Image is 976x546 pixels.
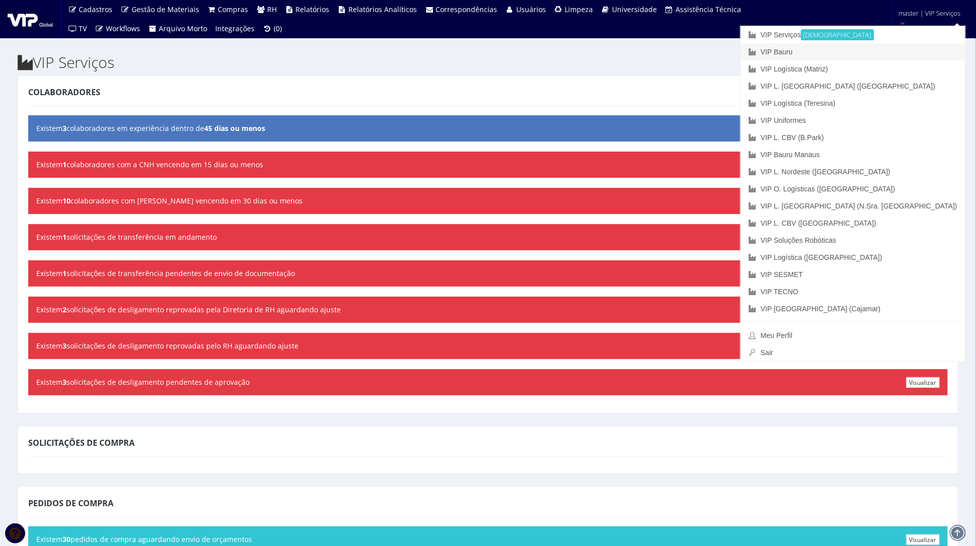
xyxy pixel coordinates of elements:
h2: VIP Serviços [18,54,958,71]
div: Existem solicitações de transferência em andamento [28,224,948,250]
a: Meu Perfil [741,327,965,344]
b: 3 [63,377,67,387]
div: Existem colaboradores com [PERSON_NAME] vencendo em 30 dias ou menos [28,188,948,214]
span: Relatórios Analíticos [348,5,417,14]
span: Colaboradores [28,87,100,98]
span: master | VIP Serviços [898,8,960,18]
div: Existem solicitações de transferência pendentes de envio de documentação [28,260,948,287]
b: 3 [63,341,67,351]
b: 3 [63,123,67,133]
div: Existem colaboradores com a CNH vencendo em 15 dias ou menos [28,152,948,178]
a: VIP [GEOGRAPHIC_DATA] (Cajamar) [741,300,965,317]
div: Existem solicitações de desligamento reprovadas pelo RH aguardando ajuste [28,333,948,359]
a: Visualizar [906,377,940,388]
a: VIP L. CBV (B.Park) [741,129,965,146]
span: Workflows [106,24,140,33]
span: Limpeza [565,5,593,14]
a: VIP Soluções Robóticas [741,232,965,249]
span: Cadastros [79,5,113,14]
span: Universidade [612,5,657,14]
small: [DEMOGRAPHIC_DATA] [801,29,874,40]
b: 1 [63,268,67,278]
a: Visualizar [906,534,940,545]
div: Existem solicitações de desligamento reprovadas pela Diretoria de RH aguardando ajuste [28,297,948,323]
a: (0) [259,19,286,38]
a: VIP O. Logísticas ([GEOGRAPHIC_DATA]) [741,180,965,197]
span: RH [267,5,277,14]
a: TV [64,19,91,38]
a: VIP L. CBV ([GEOGRAPHIC_DATA]) [741,215,965,232]
span: Integrações [216,24,255,33]
a: VIP SESMET [741,266,965,283]
a: Sair [741,344,965,361]
b: 45 dias ou menos [204,123,265,133]
span: Correspondências [436,5,498,14]
span: Pedidos de Compra [28,498,113,509]
img: logo [8,12,53,27]
a: Integrações [212,19,259,38]
a: VIP Logística (Matriz) [741,60,965,78]
b: 2 [63,305,67,314]
b: 10 [63,196,71,206]
a: VIP Logística (Teresina) [741,95,965,112]
b: 1 [63,160,67,169]
span: Usuários [516,5,546,14]
a: Workflows [91,19,145,38]
a: Arquivo Morto [144,19,212,38]
a: VIP Serviços[DEMOGRAPHIC_DATA] [741,26,965,43]
a: VIP L. [GEOGRAPHIC_DATA] ([GEOGRAPHIC_DATA]) [741,78,965,95]
b: 1 [63,232,67,242]
span: Assistência Técnica [676,5,742,14]
div: Existem solicitações de desligamento pendentes de aprovação [28,369,948,395]
span: Arquivo Morto [159,24,208,33]
span: Solicitações de Compra [28,437,135,448]
span: Relatórios [296,5,330,14]
a: VIP Logística ([GEOGRAPHIC_DATA]) [741,249,965,266]
span: (0) [274,24,282,33]
span: Gestão de Materiais [132,5,199,14]
a: VIP Bauru [741,43,965,60]
div: Existem colaboradores em experiência dentro de [28,115,948,142]
a: VIP Uniformes [741,112,965,129]
a: VIP L. Nordeste ([GEOGRAPHIC_DATA]) [741,163,965,180]
a: VIP Bauru Manaus [741,146,965,163]
span: TV [79,24,87,33]
a: VIP L. [GEOGRAPHIC_DATA] (N.Sra. [GEOGRAPHIC_DATA]) [741,197,965,215]
a: VIP TECNO [741,283,965,300]
span: Compras [218,5,249,14]
b: 30 [63,534,71,544]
